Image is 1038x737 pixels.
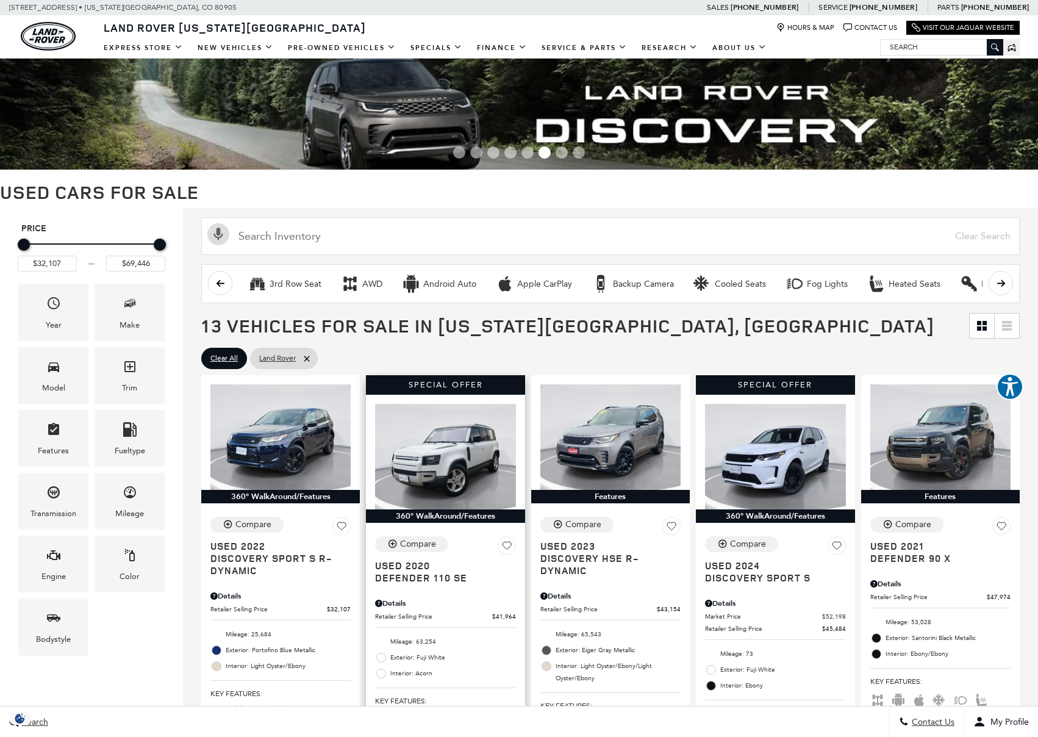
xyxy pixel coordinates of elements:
[828,536,846,559] button: Save Vehicle
[201,490,360,503] div: 360° WalkAround/Features
[375,404,515,509] img: 2020 Land Rover Defender 110 SE
[210,540,342,552] span: Used 2022
[6,712,34,725] section: Click to Open Cookie Consent Modal
[400,539,436,550] div: Compare
[210,605,327,614] span: Retailer Selling Price
[21,22,76,51] a: land-rover
[705,624,845,633] a: Retailer Selling Price $45,484
[705,572,836,584] span: Discovery Sport S
[585,271,681,297] button: Backup CameraBackup Camera
[592,275,610,293] div: Backup Camera
[531,490,690,503] div: Features
[390,652,515,664] span: Exterior: Fuji White
[18,536,88,592] div: EngineEngine
[259,351,296,366] span: Land Rover
[705,559,836,572] span: Used 2024
[18,284,88,340] div: YearYear
[18,234,165,271] div: Price
[776,23,834,32] a: Hours & Map
[375,612,515,621] a: Retailer Selling Price $41,964
[540,384,681,490] img: 2023 Land Rover Discovery HSE R-Dynamic
[210,591,351,602] div: Pricing Details - Discovery Sport S R-Dynamic
[18,599,88,655] div: BodystyleBodystyle
[18,239,30,251] div: Minimum Price
[96,37,774,59] nav: Main Navigation
[705,646,845,662] li: Mileage: 73
[332,517,351,540] button: Save Vehicle
[115,444,145,458] div: Fueltype
[613,279,674,290] div: Backup Camera
[886,632,1011,644] span: Exterior: Santorini Black Metallic
[201,217,1020,255] input: Search Inventory
[909,717,954,727] span: Contact Us
[870,614,1011,630] li: Mileage: 53,028
[375,598,515,609] div: Pricing Details - Defender 110 SE
[18,347,88,404] div: ModelModel
[453,146,465,159] span: Go to slide 1
[210,605,351,614] a: Retailer Selling Price $32,107
[540,627,681,642] li: Mileage: 65,543
[95,347,165,404] div: TrimTrim
[210,627,351,642] li: Mileage: 25,684
[573,146,585,159] span: Go to slide 8
[705,598,845,609] div: Pricing Details - Discovery Sport S
[115,507,144,520] div: Mileage
[327,605,351,614] span: $32,107
[870,540,1011,564] a: Used 2021Defender 90 X
[540,552,671,577] span: Discovery HSE R-Dynamic
[540,517,614,533] button: Compare Vehicle
[498,536,516,559] button: Save Vehicle
[861,271,947,297] button: Heated SeatsHeated Seats
[539,146,551,159] span: Go to slide 6
[912,695,926,703] span: Apple Car-Play
[540,540,671,552] span: Used 2023
[696,509,854,523] div: 360° WalkAround/Features
[395,271,483,297] button: Android AutoAndroid Auto
[987,592,1011,602] span: $47,974
[843,23,897,32] a: Contact Us
[992,517,1011,540] button: Save Vehicle
[210,552,342,577] span: Discovery Sport S R-Dynamic
[46,419,61,444] span: Features
[96,20,373,35] a: Land Rover [US_STATE][GEOGRAPHIC_DATA]
[375,559,506,572] span: Used 2020
[95,536,165,592] div: ColorColor
[41,570,66,583] div: Engine
[190,37,281,59] a: New Vehicles
[120,318,140,332] div: Make
[556,146,568,159] span: Go to slide 7
[210,517,284,533] button: Compare Vehicle
[154,239,166,251] div: Maximum Price
[334,271,389,297] button: AWDAWD
[248,275,267,293] div: 3rd Row Seat
[556,644,681,656] span: Exterior: Eiger Gray Metallic
[46,482,61,507] span: Transmission
[981,279,1033,290] div: Keyless Entry
[375,612,492,621] span: Retailer Selling Price
[281,37,403,59] a: Pre-Owned Vehicles
[46,293,61,318] span: Year
[123,293,137,318] span: Make
[870,517,943,533] button: Compare Vehicle
[891,695,906,703] span: Android Auto
[18,473,88,530] div: TransmissionTransmission
[662,517,681,540] button: Save Vehicle
[912,23,1014,32] a: Visit Our Jaguar Website
[106,256,165,271] input: Maximum
[540,605,657,614] span: Retailer Selling Price
[362,279,382,290] div: AWD
[423,279,476,290] div: Android Auto
[517,279,572,290] div: Apple CarPlay
[46,545,61,570] span: Engine
[870,695,885,703] span: AWD
[235,519,271,530] div: Compare
[341,275,359,293] div: AWD
[96,37,190,59] a: EXPRESS STORE
[889,279,940,290] div: Heated Seats
[707,3,729,12] span: Sales
[521,146,534,159] span: Go to slide 5
[375,694,515,708] span: Key Features :
[850,2,917,12] a: [PHONE_NUMBER]
[366,375,524,395] div: Special Offer
[932,695,947,703] span: Cooled Seats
